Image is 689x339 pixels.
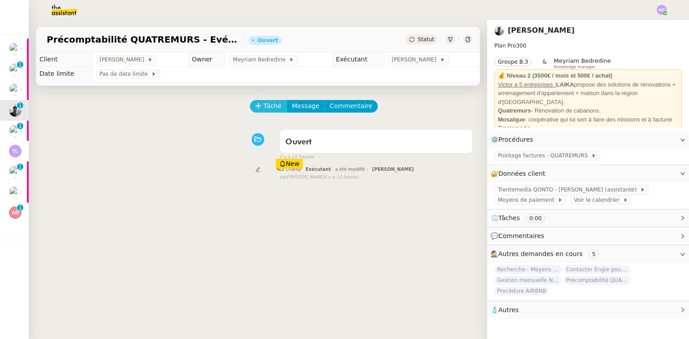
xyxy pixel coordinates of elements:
[9,83,22,96] img: users%2FDBF5gIzOT6MfpzgDQC7eMkIK8iA3%2Favatar%2Fd943ca6c-06ba-4e73-906b-d60e05e423d3
[487,209,689,227] div: ⏲️Tâches 0:00
[498,115,678,133] div: - coopérative qui lui sert à faire des missions et à facturer Trentemedia.
[9,43,22,55] img: users%2FrxcTinYCQST3nt3eRyMgQ024e422%2Favatar%2Fa0327058c7192f72952294e6843542370f7921c3.jpg
[589,250,599,259] nz-tag: 5
[335,167,368,172] span: a été modifié :
[554,57,611,69] app-user-label: Knowledge manager
[17,123,23,129] nz-badge-sup: 1
[508,26,575,35] a: [PERSON_NAME]
[516,43,526,49] span: 300
[487,227,689,245] div: 💬Commentaires
[498,232,544,239] span: Commentaires
[9,206,22,219] img: svg
[563,276,631,285] span: Précomptabilité QUATREMURS - Evénements - août 2025
[276,159,303,169] div: New
[332,52,384,67] td: Exécutant
[498,80,678,107] div: propose des solutions de rénovations + aménagement d'appartement + maison dans la région d'[GEOGR...
[372,167,414,172] span: [PERSON_NAME]
[498,116,525,123] strong: Mosaïque
[498,107,531,114] strong: Quatremurs
[498,185,640,194] span: Trentemedia QONTO - [PERSON_NAME] (assistante)
[526,214,545,223] nz-tag: 0:00
[279,174,359,181] small: [PERSON_NAME]
[498,106,678,115] div: - Rénovation de cabanons.
[9,63,22,76] img: users%2FDBF5gIzOT6MfpzgDQC7eMkIK8iA3%2Favatar%2Fd943ca6c-06ba-4e73-906b-d60e05e423d3
[491,232,548,239] span: 💬
[330,101,372,111] span: Commentaire
[324,174,359,181] span: il y a 12 heures
[556,81,574,88] strong: LAIKA
[494,57,532,66] nz-tag: Groupe B.3
[9,186,22,199] img: users%2FDBF5gIzOT6MfpzgDQC7eMkIK8iA3%2Favatar%2Fd943ca6c-06ba-4e73-906b-d60e05e423d3
[487,245,689,263] div: 🕵️Autres demandes en cours 5
[392,55,440,64] span: [PERSON_NAME]
[498,306,519,313] span: Autres
[491,169,549,179] span: 🔐
[18,204,22,213] p: 1
[487,165,689,183] div: 🔐Données client
[100,55,148,64] span: [PERSON_NAME]
[491,214,553,222] span: ⏲️
[574,196,623,204] span: Voir le calendrier
[324,100,378,113] button: Commentaire
[542,57,546,69] span: &
[100,70,151,78] span: Pas de date limite
[36,67,92,81] td: Date limite
[287,100,325,113] button: Message
[17,102,23,109] nz-badge-sup: 1
[18,102,22,110] p: 1
[18,61,22,70] p: 1
[494,276,562,285] span: Gestion mensuelle NDF et indemnités kilométriques - [DATE]
[498,136,533,143] span: Procédures
[285,138,312,146] span: Ouvert
[279,167,301,172] span: Le champ
[498,170,545,177] span: Données client
[563,265,631,274] span: Contacter Engie pour remboursement et geste commercial
[18,123,22,131] p: 1
[498,151,591,160] span: Pointage factures - QUATREMURS
[305,167,331,172] span: Exécutant
[494,265,562,274] span: Recherche - Moyens de communication
[188,52,226,67] td: Owner
[47,35,241,44] span: Précomptabilité QUATREMURS - Evénements - [DATE]
[498,214,520,222] span: Tâches
[18,164,22,172] p: 1
[554,65,596,70] span: Knowledge manager
[17,61,23,68] nz-badge-sup: 1
[494,43,516,49] span: Plan Pro
[498,196,558,204] span: Moyens de paiement
[494,287,549,296] span: Procédure AIRBNB
[279,153,314,161] span: il y a 15 heures
[292,101,319,111] span: Message
[17,204,23,211] nz-badge-sup: 1
[263,101,282,111] span: Tâche
[9,165,22,178] img: users%2FDBF5gIzOT6MfpzgDQC7eMkIK8iA3%2Favatar%2Fd943ca6c-06ba-4e73-906b-d60e05e423d3
[498,81,556,88] u: Victor a 5 entreprises :
[487,301,689,319] div: 🧴Autres
[494,26,504,35] img: ee3399b4-027e-46f8-8bb8-fca30cb6f74c
[17,164,23,170] nz-badge-sup: 1
[491,250,603,257] span: 🕵️
[257,38,278,43] div: Ouvert
[491,135,537,145] span: ⚙️
[9,104,22,117] img: ee3399b4-027e-46f8-8bb8-fca30cb6f74c
[487,131,689,148] div: ⚙️Procédures
[554,57,611,64] span: Meyriam Bedredine
[498,250,583,257] span: Autres demandes en cours
[498,72,612,79] strong: 💰 Niveau 2 (3500€ / mois et 500€ / achat)
[279,174,287,181] span: par
[36,52,92,67] td: Client
[491,306,519,313] span: 🧴
[233,55,289,64] span: Meyriam Bedredine
[250,100,287,113] button: Tâche
[418,36,434,43] span: Statut
[657,5,667,15] img: svg
[9,125,22,137] img: users%2FrxcTinYCQST3nt3eRyMgQ024e422%2Favatar%2Fa0327058c7192f72952294e6843542370f7921c3.jpg
[9,145,22,157] img: svg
